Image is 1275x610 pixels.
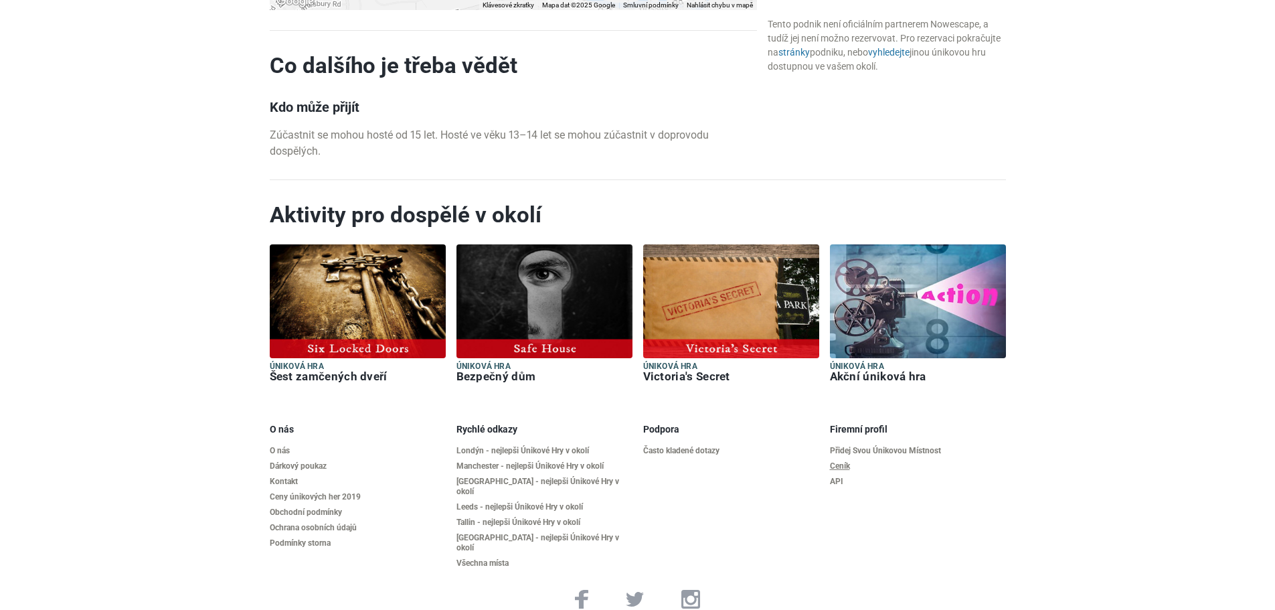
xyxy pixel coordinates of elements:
[456,558,632,568] a: Všechna místa
[270,244,446,386] a: Úniková hra Šest zamčených dveří
[270,492,446,502] a: Ceny únikových her 2019
[270,538,446,548] a: Podmínky storna
[456,446,632,456] a: Londýn - nejlepši Únikové Hry v okolí
[830,477,1006,487] a: API
[830,446,941,455] font: Přidej Svou Únikovou Místnost
[270,129,709,157] font: Zúčastnit se mohou hosté od 15 let. Hosté ve věku 13–14 let se mohou zúčastnit v doprovodu dospěl...
[868,47,910,58] a: vyhledejte
[830,362,884,371] font: Úniková hra
[830,461,1006,471] a: Ceník
[270,424,294,435] font: O nás
[270,461,446,471] a: Dárkový poukaz
[270,461,327,471] font: Dárkový poukaz
[768,17,1006,74] div: Tento podnik není oficiálním partnerem Nowescape, a tudíž jej není možno rezervovat. Pro rezervac...
[542,1,615,9] font: Mapa dat ©2025 Google
[483,1,534,10] button: Klávesové zkratky
[456,362,511,371] font: Úniková hra
[456,477,632,497] a: [GEOGRAPHIC_DATA] - nejlepši Únikové Hry v okolí
[456,461,632,471] a: Manchester - nejlepši Únikové Hry v okolí
[456,370,536,383] font: Bezpečný dům
[830,244,1006,386] a: Úniková hra Akční úniková hra
[456,502,632,512] a: Leeds - nejlepši Únikové Hry v okolí
[456,244,632,386] a: Úniková hra Bezpečný dům
[778,47,810,58] a: stránky
[456,533,632,553] a: [GEOGRAPHIC_DATA] - nejlepši Únikové Hry v okolí
[270,477,446,487] a: Kontakt
[643,244,819,386] a: Úniková hra Victoria's Secret
[270,370,388,383] font: Šest zamčených dveří
[270,523,446,533] a: Ochrana osobních údajů
[830,446,1006,456] a: Přidej Svou Únikovou Místnost
[643,446,819,456] a: Často kladené dotazy
[456,424,632,435] h5: Rychlé odkazy
[270,99,359,115] font: Kdo může přijít
[643,370,730,383] font: Victoria's Secret
[456,518,632,528] a: Tallin - nejlepši Únikové Hry v okolí
[830,370,926,383] font: Akční úniková hra
[687,1,753,9] a: Nahlásit chybu v mapě
[270,52,517,78] font: Co dalšího je třeba vědět
[270,446,290,455] font: O nás
[270,477,298,486] font: Kontakt
[830,477,843,486] font: API
[643,362,697,371] font: Úniková hra
[456,558,509,568] font: Všechna místa
[270,508,446,518] a: Obchodní podmínky
[643,424,819,435] h5: Podpora
[270,446,446,456] a: O nás
[270,492,361,502] font: Ceny únikových her 2019
[270,362,324,371] font: Úniková hra
[623,1,679,9] a: Smluvní podmínky (otevře se na nové kartě)
[270,202,541,228] font: Aktivity pro dospělé v okolí
[830,424,1006,435] h5: Firemní profil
